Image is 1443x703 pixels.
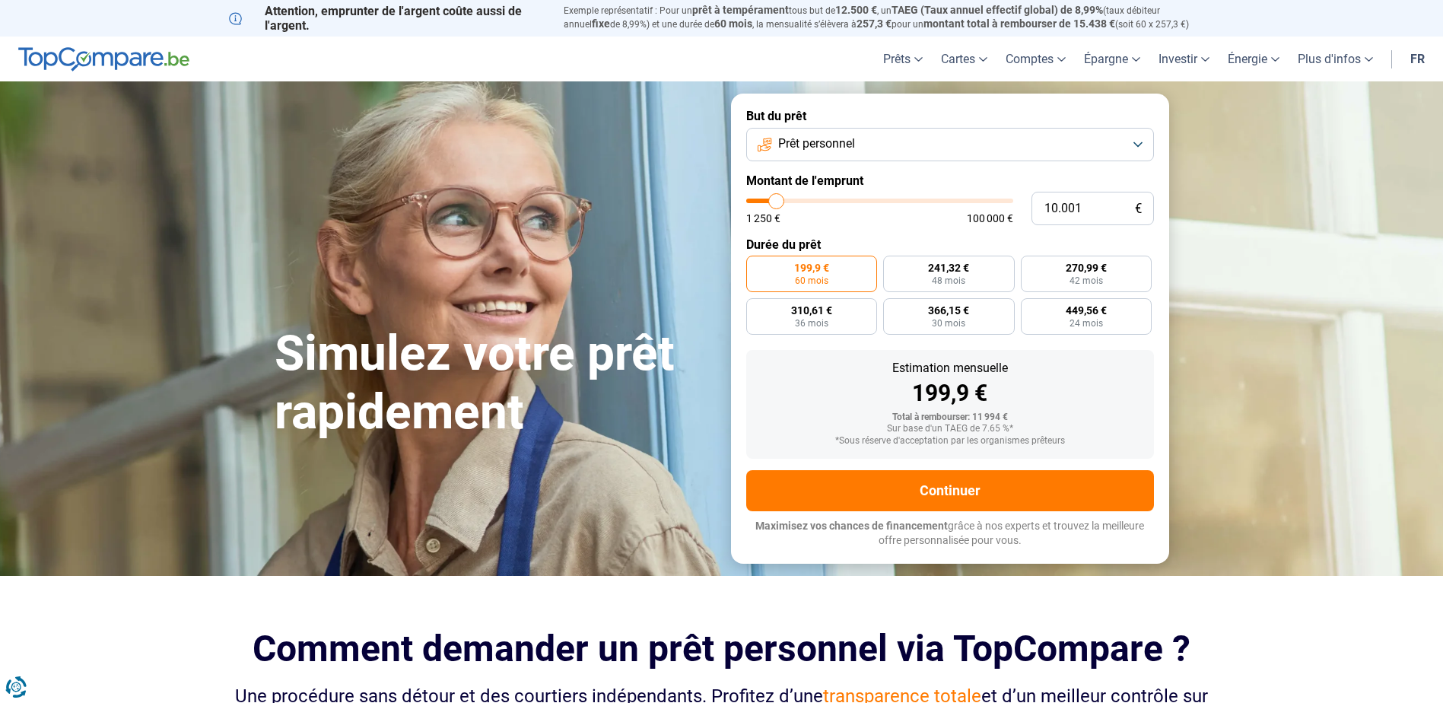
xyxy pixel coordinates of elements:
[229,628,1215,670] h2: Comment demander un prêt personnel via TopCompare ?
[746,173,1154,188] label: Montant de l'emprunt
[746,213,780,224] span: 1 250 €
[795,319,828,328] span: 36 mois
[874,37,932,81] a: Prêts
[1075,37,1149,81] a: Épargne
[967,213,1013,224] span: 100 000 €
[923,17,1115,30] span: montant total à rembourser de 15.438 €
[755,520,948,532] span: Maximisez vos chances de financement
[746,109,1154,123] label: But du prêt
[275,325,713,442] h1: Simulez votre prêt rapidement
[714,17,752,30] span: 60 mois
[1070,319,1103,328] span: 24 mois
[857,17,892,30] span: 257,3 €
[932,37,996,81] a: Cartes
[996,37,1075,81] a: Comptes
[1070,276,1103,285] span: 42 mois
[791,305,832,316] span: 310,61 €
[778,135,855,152] span: Prêt personnel
[932,276,965,285] span: 48 mois
[1149,37,1219,81] a: Investir
[564,4,1215,31] p: Exemple représentatif : Pour un tous but de , un (taux débiteur annuel de 8,99%) et une durée de ...
[229,4,545,33] p: Attention, emprunter de l'argent coûte aussi de l'argent.
[795,276,828,285] span: 60 mois
[1066,262,1107,273] span: 270,99 €
[592,17,610,30] span: fixe
[794,262,829,273] span: 199,9 €
[1289,37,1382,81] a: Plus d'infos
[758,436,1142,447] div: *Sous réserve d'acceptation par les organismes prêteurs
[1401,37,1434,81] a: fr
[928,305,969,316] span: 366,15 €
[746,128,1154,161] button: Prêt personnel
[932,319,965,328] span: 30 mois
[746,237,1154,252] label: Durée du prêt
[758,382,1142,405] div: 199,9 €
[18,47,189,72] img: TopCompare
[758,424,1142,434] div: Sur base d'un TAEG de 7.65 %*
[746,470,1154,511] button: Continuer
[758,412,1142,423] div: Total à rembourser: 11 994 €
[746,519,1154,549] p: grâce à nos experts et trouvez la meilleure offre personnalisée pour vous.
[928,262,969,273] span: 241,32 €
[1135,202,1142,215] span: €
[758,362,1142,374] div: Estimation mensuelle
[892,4,1103,16] span: TAEG (Taux annuel effectif global) de 8,99%
[1219,37,1289,81] a: Énergie
[692,4,789,16] span: prêt à tempérament
[1066,305,1107,316] span: 449,56 €
[835,4,877,16] span: 12.500 €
